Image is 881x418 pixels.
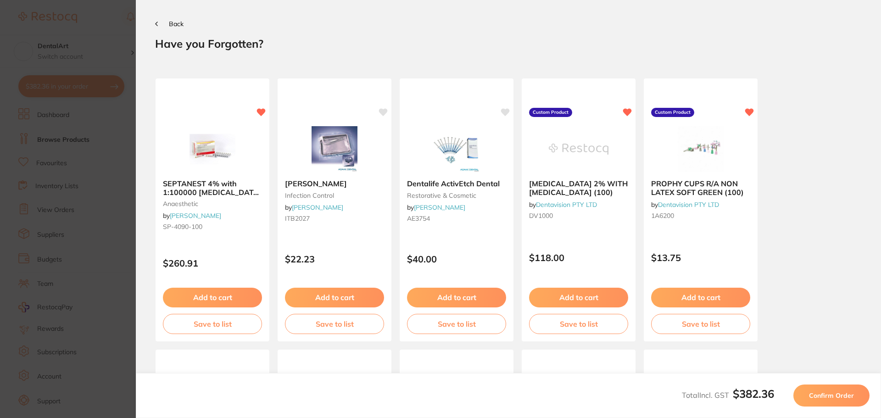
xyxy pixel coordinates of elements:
p: $13.75 [651,252,750,263]
b: SEPTANEST 4% with 1:100000 adrenalin 2.2ml 2xBox 50 GOLD [163,179,262,196]
span: by [651,201,719,209]
img: Tray Barrier [305,126,364,172]
span: by [407,203,465,212]
img: SEPTANEST 4% with 1:100000 adrenalin 2.2ml 2xBox 50 GOLD [183,126,242,172]
b: Dentalife ActivEtch Dental [407,179,506,188]
small: SP-4090-100 [163,223,262,230]
span: by [285,203,343,212]
small: 1A6200 [651,212,750,219]
img: PROPHY CUPS R/A NON LATEX SOFT GREEN (100) [671,126,730,172]
small: DV1000 [529,212,628,219]
p: $22.23 [285,254,384,264]
b: PROPHY CUPS R/A NON LATEX SOFT GREEN (100) [651,179,750,196]
b: Tray Barrier [285,179,384,188]
p: $118.00 [529,252,628,263]
label: Custom Product [651,108,694,117]
span: by [163,212,221,220]
button: Save to list [285,314,384,334]
img: LIDOCAINE 2% WITH ADRENALINE (100) [549,126,608,172]
small: ITB2027 [285,215,384,222]
button: Save to list [407,314,506,334]
b: LIDOCAINE 2% WITH ADRENALINE (100) [529,179,628,196]
button: Save to list [529,314,628,334]
button: Save to list [651,314,750,334]
span: by [529,201,597,209]
button: Save to list [163,314,262,334]
button: Add to cart [407,288,506,307]
a: [PERSON_NAME] [170,212,221,220]
a: Dentavision PTY LTD [658,201,719,209]
span: Back [169,20,184,28]
button: Confirm Order [793,385,870,407]
span: Total Incl. GST [682,390,774,400]
button: Add to cart [285,288,384,307]
b: $382.36 [733,387,774,401]
button: Add to cart [529,288,628,307]
small: AE3754 [407,215,506,222]
span: Confirm Order [809,391,854,400]
h2: Have you Forgotten? [155,37,862,50]
p: $260.91 [163,258,262,268]
p: $40.00 [407,254,506,264]
button: Back [155,20,184,28]
a: Dentavision PTY LTD [536,201,597,209]
a: [PERSON_NAME] [292,203,343,212]
img: Dentalife ActivEtch Dental [427,126,486,172]
a: [PERSON_NAME] [414,203,465,212]
button: Add to cart [651,288,750,307]
label: Custom Product [529,108,572,117]
button: Add to cart [163,288,262,307]
small: restorative & cosmetic [407,192,506,199]
small: anaesthetic [163,200,262,207]
small: infection control [285,192,384,199]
